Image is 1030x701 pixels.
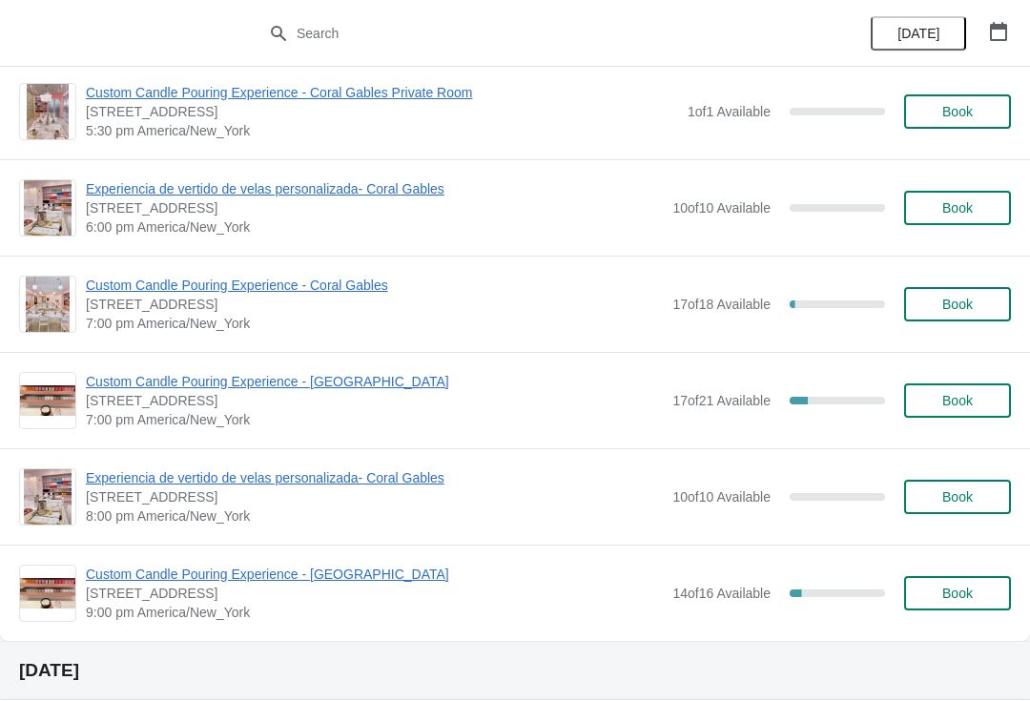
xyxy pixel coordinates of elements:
span: Experiencia de vertido de velas personalizada- Coral Gables [86,179,663,198]
span: Book [942,104,973,119]
span: 5:30 pm America/New_York [86,121,678,140]
span: [STREET_ADDRESS] [86,198,663,217]
img: Custom Candle Pouring Experience - Fort Lauderdale | 914 East Las Olas Boulevard, Fort Lauderdale... [20,578,75,609]
img: Custom Candle Pouring Experience - Coral Gables Private Room | 154 Giralda Avenue, Coral Gables, ... [27,84,69,139]
span: [STREET_ADDRESS] [86,584,663,603]
span: Book [942,297,973,312]
span: Book [942,200,973,216]
span: Custom Candle Pouring Experience - Coral Gables Private Room [86,83,678,102]
span: Custom Candle Pouring Experience - [GEOGRAPHIC_DATA] [86,565,663,584]
button: Book [904,480,1011,514]
button: Book [904,191,1011,225]
img: Experiencia de vertido de velas personalizada- Coral Gables | 154 Giralda Avenue, Coral Gables, F... [24,469,72,525]
span: 7:00 pm America/New_York [86,314,663,333]
span: Book [942,489,973,505]
span: [DATE] [897,26,939,41]
span: Book [942,393,973,408]
img: Custom Candle Pouring Experience - Coral Gables | 154 Giralda Avenue, Coral Gables, FL, USA | 7:0... [26,277,71,332]
span: 6:00 pm America/New_York [86,217,663,237]
span: 10 of 10 Available [672,489,771,505]
input: Search [296,16,772,51]
button: [DATE] [871,16,966,51]
button: Book [904,576,1011,610]
button: Book [904,287,1011,321]
img: Custom Candle Pouring Experience - Fort Lauderdale | 914 East Las Olas Boulevard, Fort Lauderdale... [20,385,75,417]
img: Experiencia de vertido de velas personalizada- Coral Gables | 154 Giralda Avenue, Coral Gables, F... [24,180,72,236]
button: Book [904,383,1011,418]
span: [STREET_ADDRESS] [86,102,678,121]
span: Custom Candle Pouring Experience - Coral Gables [86,276,663,295]
span: Experiencia de vertido de velas personalizada- Coral Gables [86,468,663,487]
span: 17 of 18 Available [672,297,771,312]
span: [STREET_ADDRESS] [86,391,663,410]
span: 17 of 21 Available [672,393,771,408]
button: Book [904,94,1011,129]
h2: [DATE] [19,661,1011,680]
span: 8:00 pm America/New_York [86,506,663,526]
span: 14 of 16 Available [672,586,771,601]
span: Book [942,586,973,601]
span: [STREET_ADDRESS] [86,487,663,506]
span: 1 of 1 Available [688,104,771,119]
span: Custom Candle Pouring Experience - [GEOGRAPHIC_DATA] [86,372,663,391]
span: [STREET_ADDRESS] [86,295,663,314]
span: 10 of 10 Available [672,200,771,216]
span: 9:00 pm America/New_York [86,603,663,622]
span: 7:00 pm America/New_York [86,410,663,429]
